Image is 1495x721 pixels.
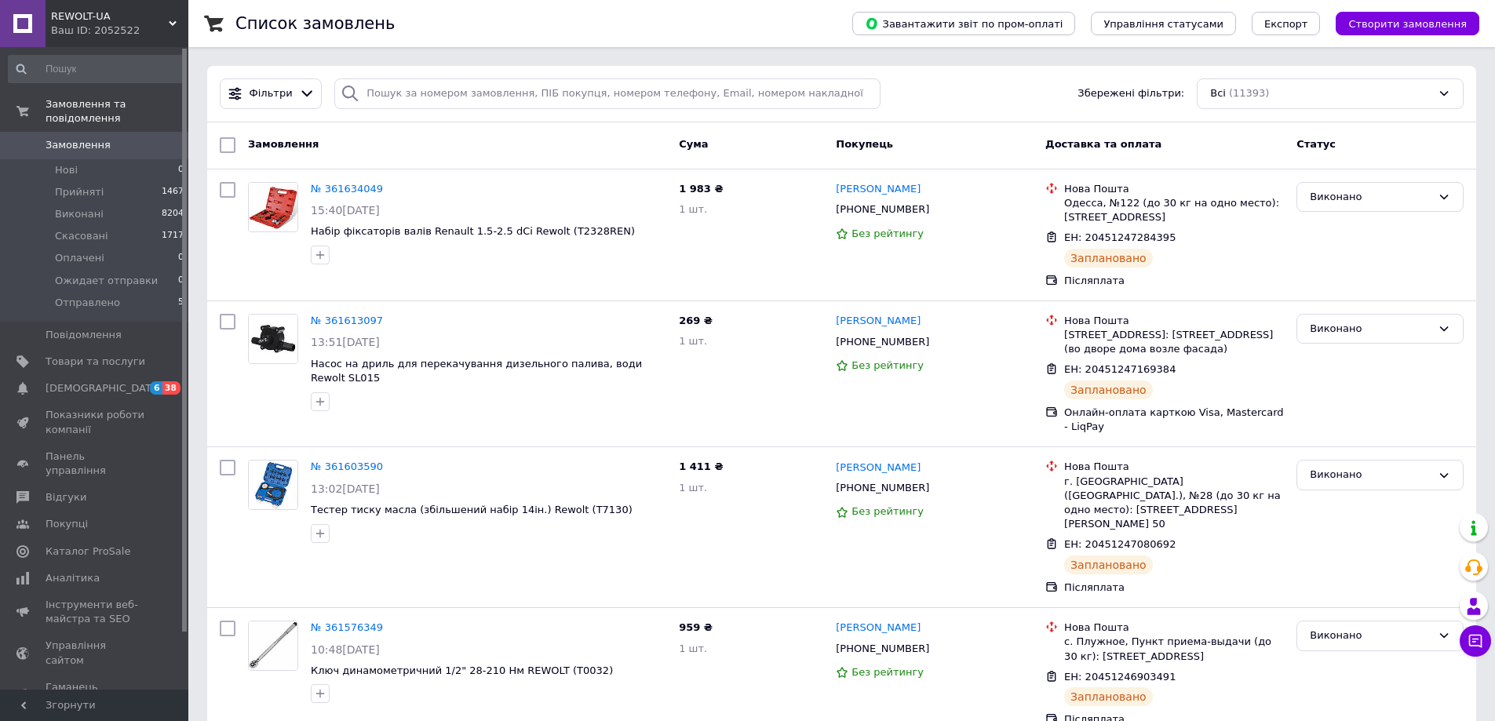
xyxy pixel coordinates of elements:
span: 5 [178,296,184,310]
span: 0 [178,163,184,177]
div: Онлайн-оплата карткою Visa, Mastercard - LiqPay [1064,406,1284,434]
span: Скасовані [55,229,108,243]
div: Нова Пошта [1064,314,1284,328]
a: Фото товару [248,621,298,671]
span: 959 ₴ [679,621,713,633]
div: [PHONE_NUMBER] [833,332,932,352]
h1: Список замовлень [235,14,395,33]
span: Без рейтингу [851,505,924,517]
span: Ожидает отправки [55,274,158,288]
span: 1717 [162,229,184,243]
div: г. [GEOGRAPHIC_DATA] ([GEOGRAPHIC_DATA].), №28 (до 30 кг на одно место): [STREET_ADDRESS][PERSON_... [1064,475,1284,532]
div: [PHONE_NUMBER] [833,478,932,498]
span: 15:40[DATE] [311,204,380,217]
span: 1 шт. [679,482,707,493]
div: Нова Пошта [1064,621,1284,635]
span: Без рейтингу [851,359,924,371]
a: [PERSON_NAME] [836,314,921,329]
div: Заплановано [1064,249,1153,268]
span: Повідомлення [46,328,122,342]
img: Фото товару [249,315,297,363]
input: Пошук за номером замовлення, ПІБ покупця, номером телефону, Email, номером накладної [334,78,881,109]
span: Cума [679,138,708,150]
span: 13:51[DATE] [311,336,380,348]
button: Завантажити звіт по пром-оплаті [852,12,1075,35]
span: Товари та послуги [46,355,145,369]
span: 1 983 ₴ [679,183,723,195]
span: Всі [1210,86,1226,101]
button: Експорт [1252,12,1321,35]
input: Пошук [8,55,185,83]
span: Створити замовлення [1348,18,1467,30]
div: Заплановано [1064,381,1153,399]
a: № 361634049 [311,183,383,195]
span: [DEMOGRAPHIC_DATA] [46,381,162,395]
span: 13:02[DATE] [311,482,380,495]
a: Фото товару [248,182,298,232]
div: Ваш ID: 2052522 [51,24,188,38]
span: Виконані [55,207,104,221]
a: Створити замовлення [1320,17,1479,29]
a: Фото товару [248,460,298,510]
span: 269 ₴ [679,315,713,326]
span: Без рейтингу [851,228,924,239]
span: ЕН: 20451247169384 [1064,363,1176,375]
span: Інструменти веб-майстра та SEO [46,598,145,626]
span: 38 [162,381,180,395]
div: Післяплата [1064,274,1284,288]
span: Відгуки [46,490,86,504]
div: с. Плужное, Пункт приема-выдачи (до 30 кг): [STREET_ADDRESS] [1064,635,1284,663]
a: [PERSON_NAME] [836,182,921,197]
span: Завантажити звіт по пром-оплаті [865,16,1063,31]
span: Гаманець компанії [46,680,145,708]
span: 0 [178,251,184,265]
span: ЕН: 20451246903491 [1064,671,1176,683]
span: Замовлення та повідомлення [46,97,188,126]
div: [PHONE_NUMBER] [833,639,932,659]
span: 10:48[DATE] [311,643,380,656]
span: Збережені фільтри: [1077,86,1184,101]
span: 6 [150,381,162,395]
img: Фото товару [249,183,297,231]
span: 8204 [162,207,184,221]
img: Фото товару [249,621,297,670]
span: Замовлення [46,138,111,152]
span: 1 411 ₴ [679,461,723,472]
div: Післяплата [1064,581,1284,595]
div: Заплановано [1064,555,1153,574]
span: Доставка та оплата [1045,138,1161,150]
a: [PERSON_NAME] [836,461,921,475]
a: Насос на дриль для перекачування дизельного палива, води Rewolt SL015 [311,358,642,384]
span: Панель управління [46,450,145,478]
div: Одесса, №122 (до 30 кг на одно место): [STREET_ADDRESS] [1064,196,1284,224]
div: Виконано [1310,467,1431,483]
span: 1 шт. [679,203,707,215]
span: Покупець [836,138,893,150]
span: 0 [178,274,184,288]
a: Набір фіксаторів валів Renault 1.5-2.5 dCi Rewolt (T2328REN) [311,225,635,237]
a: № 361613097 [311,315,383,326]
a: Тестер тиску масла (збільшений набір 14ін.) Rewolt (T7130) [311,504,633,515]
div: Нова Пошта [1064,460,1284,474]
span: Нові [55,163,78,177]
span: REWOLT-UA [51,9,169,24]
span: Замовлення [248,138,319,150]
div: Виконано [1310,628,1431,644]
span: Отправлено [55,296,120,310]
div: [PHONE_NUMBER] [833,199,932,220]
span: Управління сайтом [46,639,145,667]
span: ЕН: 20451247284395 [1064,231,1176,243]
span: Покупці [46,517,88,531]
span: Експорт [1264,18,1308,30]
a: Фото товару [248,314,298,364]
span: Аналітика [46,571,100,585]
a: Ключ динамометричний 1/2" 28-210 Нм REWOLT (T0032) [311,665,613,676]
div: Заплановано [1064,687,1153,706]
img: Фото товару [249,461,297,509]
div: Нова Пошта [1064,182,1284,196]
span: (11393) [1229,87,1270,99]
button: Управління статусами [1091,12,1236,35]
